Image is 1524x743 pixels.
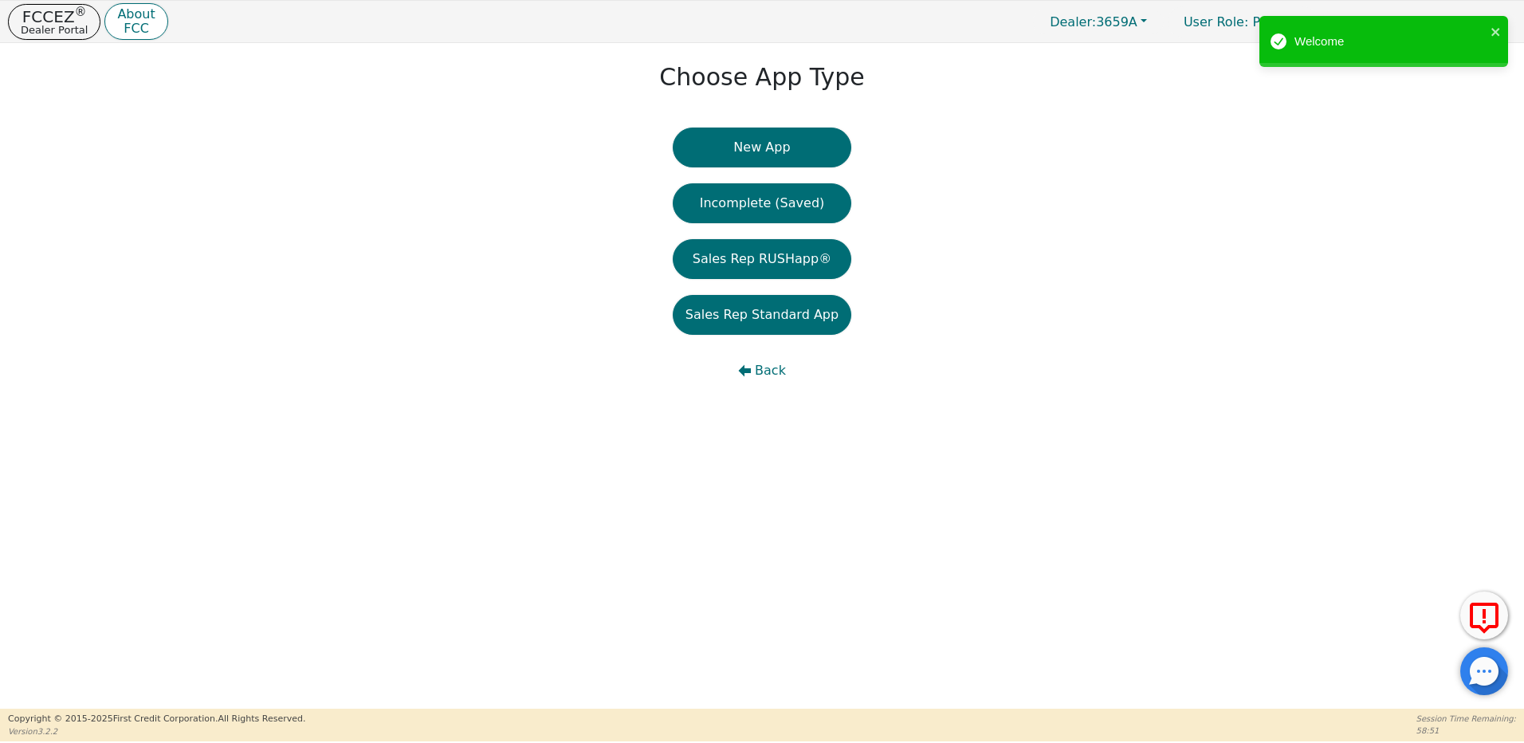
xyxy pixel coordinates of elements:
a: User Role: Primary [1168,6,1318,37]
span: 3659A [1050,14,1137,29]
p: Version 3.2.2 [8,725,305,737]
span: All Rights Reserved. [218,714,305,724]
button: close [1491,22,1502,41]
button: Dealer:3659A [1033,10,1164,34]
button: Sales Rep RUSHapp® [673,239,851,279]
div: Welcome [1294,33,1486,51]
p: Copyright © 2015- 2025 First Credit Corporation. [8,713,305,726]
p: 58:51 [1416,725,1516,737]
span: Back [755,361,786,380]
button: FCCEZ®Dealer Portal [8,4,100,40]
sup: ® [75,5,87,19]
p: FCC [117,22,155,35]
button: New App [673,128,851,167]
p: About [117,8,155,21]
button: Report Error to FCC [1460,592,1508,639]
h1: Choose App Type [659,63,864,92]
button: 3659A:[PERSON_NAME] [1322,10,1516,34]
p: Session Time Remaining: [1416,713,1516,725]
button: Incomplete (Saved) [673,183,851,223]
span: User Role : [1184,14,1248,29]
button: AboutFCC [104,3,167,41]
span: Dealer: [1050,14,1096,29]
button: Back [673,351,851,391]
p: Dealer Portal [21,25,88,35]
p: FCCEZ [21,9,88,25]
button: Sales Rep Standard App [673,295,851,335]
p: Primary [1168,6,1318,37]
